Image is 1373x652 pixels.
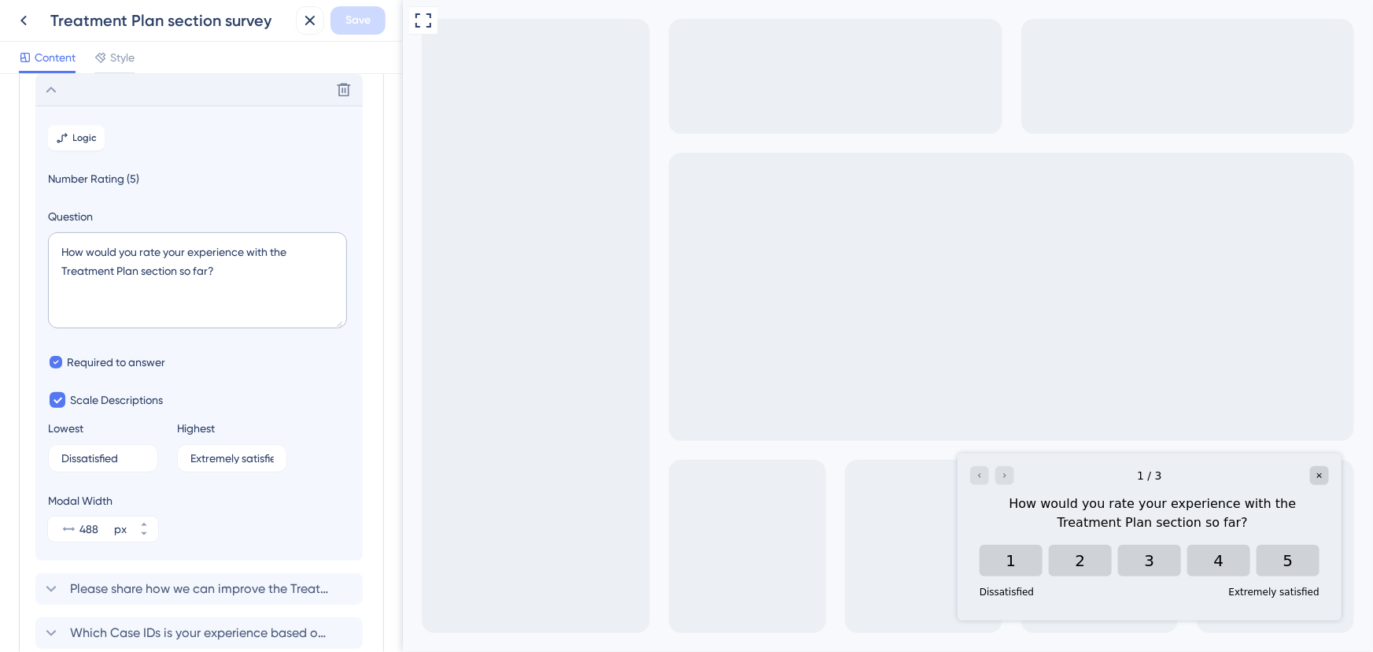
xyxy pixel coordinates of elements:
div: Lowest [48,419,83,438]
span: Save [345,11,371,30]
span: Which Case IDs is your experience based on? [70,624,330,643]
span: Required to answer [67,353,165,372]
div: Treatment Plan section survey [50,9,290,31]
button: Logic [48,125,105,150]
span: Content [35,48,76,67]
div: Modal Width [48,491,158,510]
input: px [79,520,111,539]
span: Please share how we can improve the Treatment Plan section, or let us know about an issue you fac... [70,580,330,598]
iframe: UserGuiding Survey [555,454,939,621]
button: Save [330,6,386,35]
div: Highest [177,419,215,438]
input: Type the value [61,453,145,464]
span: Logic [73,132,98,144]
textarea: How would you rate your experience with the Treatment Plan section so far? [48,232,347,328]
input: Type the value [190,453,274,464]
span: Style [110,48,135,67]
label: Question [48,207,350,226]
span: Scale Descriptions [70,391,163,409]
span: Number Rating (5) [48,169,350,188]
div: px [114,520,127,539]
button: px [130,529,158,542]
button: px [130,517,158,529]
